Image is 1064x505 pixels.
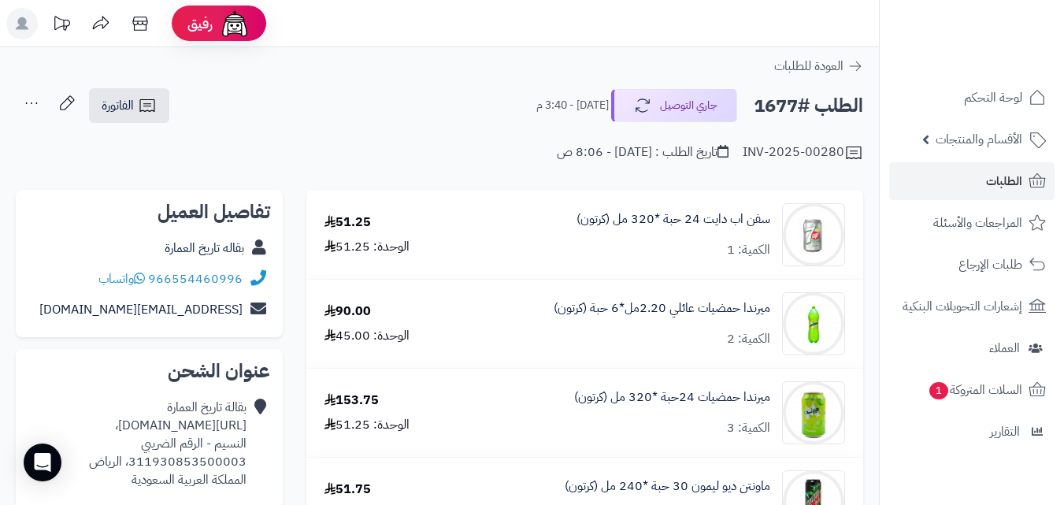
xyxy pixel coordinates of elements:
[889,371,1055,409] a: السلات المتروكة1
[324,392,379,410] div: 153.75
[783,381,844,444] img: 1747566452-bf88d184-d280-4ea7-9331-9e3669ef-90x90.jpg
[889,204,1055,242] a: المراجعات والأسئلة
[889,329,1055,367] a: العملاء
[39,300,243,319] a: [EMAIL_ADDRESS][DOMAIN_NAME]
[929,382,948,399] span: 1
[28,202,270,221] h2: تفاصيل العميل
[727,330,770,348] div: الكمية: 2
[219,8,250,39] img: ai-face.png
[574,388,770,407] a: ميرندا حمضيات 24حبة *320 مل (كرتون)
[28,399,247,488] div: بقالة تاريخ العمارة [URL][DOMAIN_NAME]، النسيم - الرقم الضريبي 311930853500003، الرياض المملكة ال...
[165,239,244,258] a: بقاله تاريخ العمارة
[964,87,1022,109] span: لوحة التحكم
[754,90,863,122] h2: الطلب #1677
[889,413,1055,451] a: التقارير
[774,57,863,76] a: العودة للطلبات
[889,79,1055,117] a: لوحة التحكم
[958,254,1022,276] span: طلبات الإرجاع
[324,416,410,434] div: الوحدة: 51.25
[557,143,728,162] div: تاريخ الطلب : [DATE] - 8:06 ص
[783,292,844,355] img: 1747544486-c60db756-6ee7-44b0-a7d4-ec449800-90x90.jpg
[727,419,770,437] div: الكمية: 3
[324,481,371,499] div: 51.75
[187,14,213,33] span: رفيق
[28,362,270,381] h2: عنوان الشحن
[889,246,1055,284] a: طلبات الإرجاع
[324,327,410,345] div: الوحدة: 45.00
[89,88,169,123] a: الفاتورة
[928,379,1022,401] span: السلات المتروكة
[102,96,134,115] span: الفاتورة
[565,477,770,496] a: ماونتن ديو ليمون 30 حبة *240 مل (كرتون)
[24,444,61,481] div: Open Intercom Messenger
[936,128,1022,150] span: الأقسام والمنتجات
[986,170,1022,192] span: الطلبات
[990,421,1020,443] span: التقارير
[324,214,371,232] div: 51.25
[774,57,843,76] span: العودة للطلبات
[554,299,770,317] a: ميرندا حمضيات عائلي 2.20مل*6 حبة (كرتون)
[933,212,1022,234] span: المراجعات والأسئلة
[324,303,371,321] div: 90.00
[42,8,81,43] a: تحديثات المنصة
[148,269,243,288] a: 966554460996
[889,288,1055,325] a: إشعارات التحويلات البنكية
[743,143,863,162] div: INV-2025-00280
[957,42,1049,75] img: logo-2.png
[889,162,1055,200] a: الطلبات
[611,89,737,122] button: جاري التوصيل
[536,98,609,113] small: [DATE] - 3:40 م
[783,203,844,266] img: 1747540408-7a431d2a-4456-4a4d-8b76-9a07e3ea-90x90.jpg
[324,238,410,256] div: الوحدة: 51.25
[989,337,1020,359] span: العملاء
[98,269,145,288] a: واتساب
[727,241,770,259] div: الكمية: 1
[576,210,770,228] a: سفن اب دايت 24 حبة *320 مل (كرتون)
[903,295,1022,317] span: إشعارات التحويلات البنكية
